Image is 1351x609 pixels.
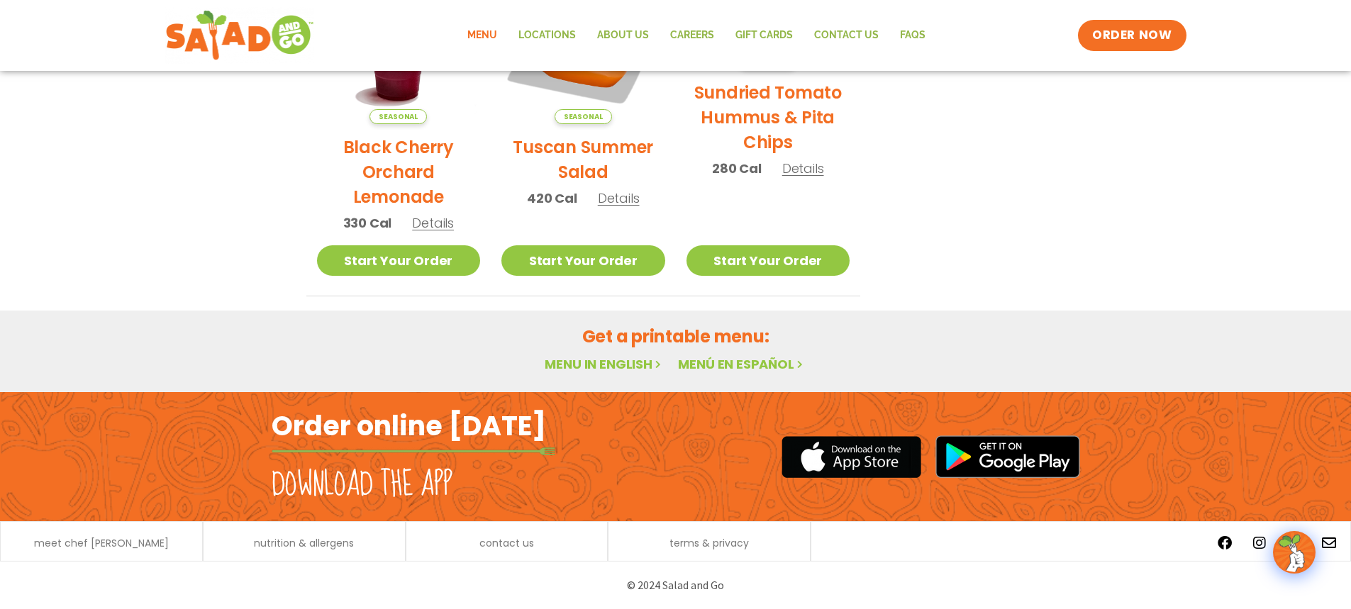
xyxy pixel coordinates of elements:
[306,324,1045,349] h2: Get a printable menu:
[725,19,804,52] a: GIFT CARDS
[686,80,850,155] h2: Sundried Tomato Hummus & Pita Chips
[555,109,612,124] span: Seasonal
[272,465,452,505] h2: Download the app
[457,19,936,52] nav: Menu
[782,160,824,177] span: Details
[935,435,1080,478] img: google_play
[545,355,664,373] a: Menu in English
[804,19,889,52] a: Contact Us
[1078,20,1186,51] a: ORDER NOW
[272,408,546,443] h2: Order online [DATE]
[272,447,555,455] img: fork
[34,538,169,548] a: meet chef [PERSON_NAME]
[598,189,640,207] span: Details
[279,576,1073,595] p: © 2024 Salad and Go
[501,245,665,276] a: Start Your Order
[712,159,762,178] span: 280 Cal
[501,135,665,184] h2: Tuscan Summer Salad
[782,434,921,480] img: appstore
[457,19,508,52] a: Menu
[527,189,577,208] span: 420 Cal
[317,135,481,209] h2: Black Cherry Orchard Lemonade
[479,538,534,548] a: contact us
[669,538,749,548] a: terms & privacy
[889,19,936,52] a: FAQs
[1092,27,1172,44] span: ORDER NOW
[412,214,454,232] span: Details
[343,213,392,233] span: 330 Cal
[317,245,481,276] a: Start Your Order
[686,245,850,276] a: Start Your Order
[369,109,427,124] span: Seasonal
[586,19,660,52] a: About Us
[508,19,586,52] a: Locations
[165,7,315,64] img: new-SAG-logo-768×292
[660,19,725,52] a: Careers
[678,355,806,373] a: Menú en español
[1274,532,1314,572] img: wpChatIcon
[254,538,354,548] a: nutrition & allergens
